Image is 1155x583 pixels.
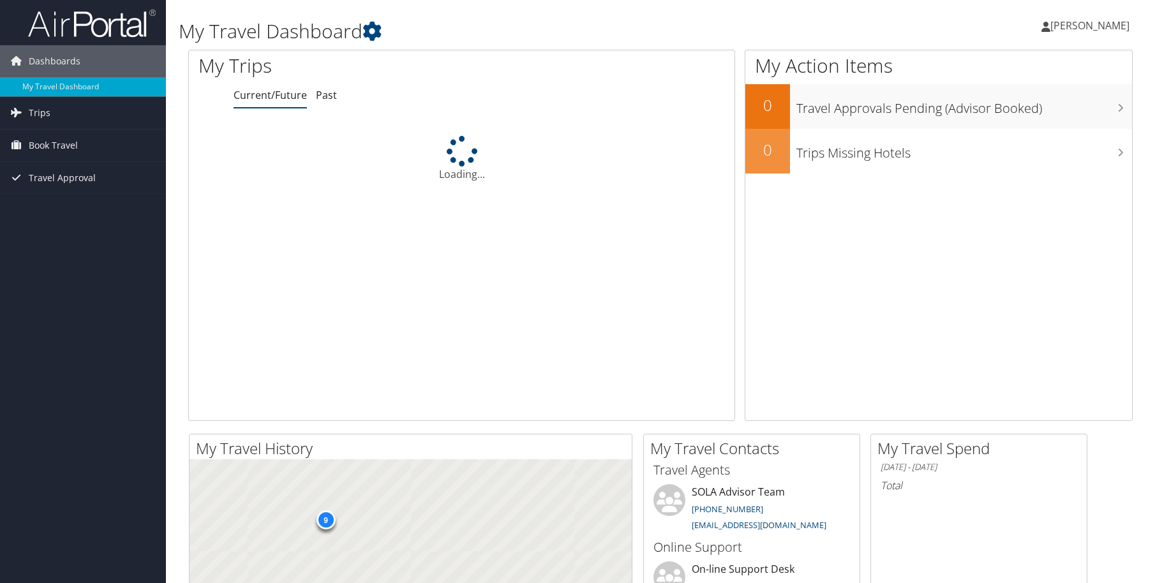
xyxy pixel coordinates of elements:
div: Loading... [189,136,734,182]
a: [EMAIL_ADDRESS][DOMAIN_NAME] [692,519,826,531]
a: 0Trips Missing Hotels [745,129,1132,173]
span: [PERSON_NAME] [1050,18,1129,33]
h3: Trips Missing Hotels [796,138,1132,162]
h1: My Trips [198,52,498,79]
span: Travel Approval [29,162,96,194]
h1: My Action Items [745,52,1132,79]
a: 0Travel Approvals Pending (Advisor Booked) [745,84,1132,129]
h2: My Travel Contacts [650,438,860,459]
h3: Travel Approvals Pending (Advisor Booked) [796,93,1132,117]
a: [PHONE_NUMBER] [692,503,763,515]
div: 9 [316,510,335,529]
h1: My Travel Dashboard [179,18,821,45]
li: SOLA Advisor Team [647,484,856,536]
a: [PERSON_NAME] [1041,6,1142,45]
span: Dashboards [29,45,80,77]
img: airportal-logo.png [28,8,156,38]
h2: 0 [745,139,790,161]
h2: 0 [745,94,790,116]
h2: My Travel History [196,438,632,459]
h3: Travel Agents [653,461,850,479]
a: Past [316,88,337,102]
span: Trips [29,97,50,129]
a: Current/Future [234,88,307,102]
h6: [DATE] - [DATE] [881,461,1077,473]
h3: Online Support [653,538,850,556]
span: Book Travel [29,129,78,161]
h2: My Travel Spend [877,438,1087,459]
h6: Total [881,478,1077,492]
